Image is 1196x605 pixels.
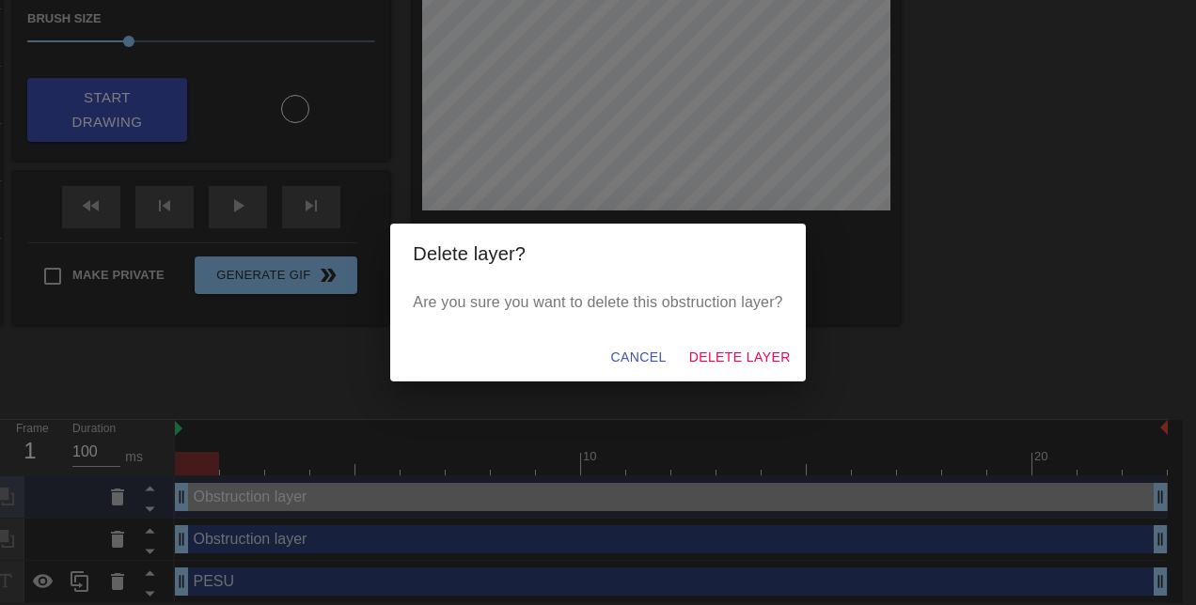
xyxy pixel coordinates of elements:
[413,291,782,314] p: Are you sure you want to delete this obstruction layer?
[689,346,791,369] span: Delete Layer
[603,340,673,375] button: Cancel
[610,346,666,369] span: Cancel
[413,239,782,269] h2: Delete layer?
[682,340,798,375] button: Delete Layer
